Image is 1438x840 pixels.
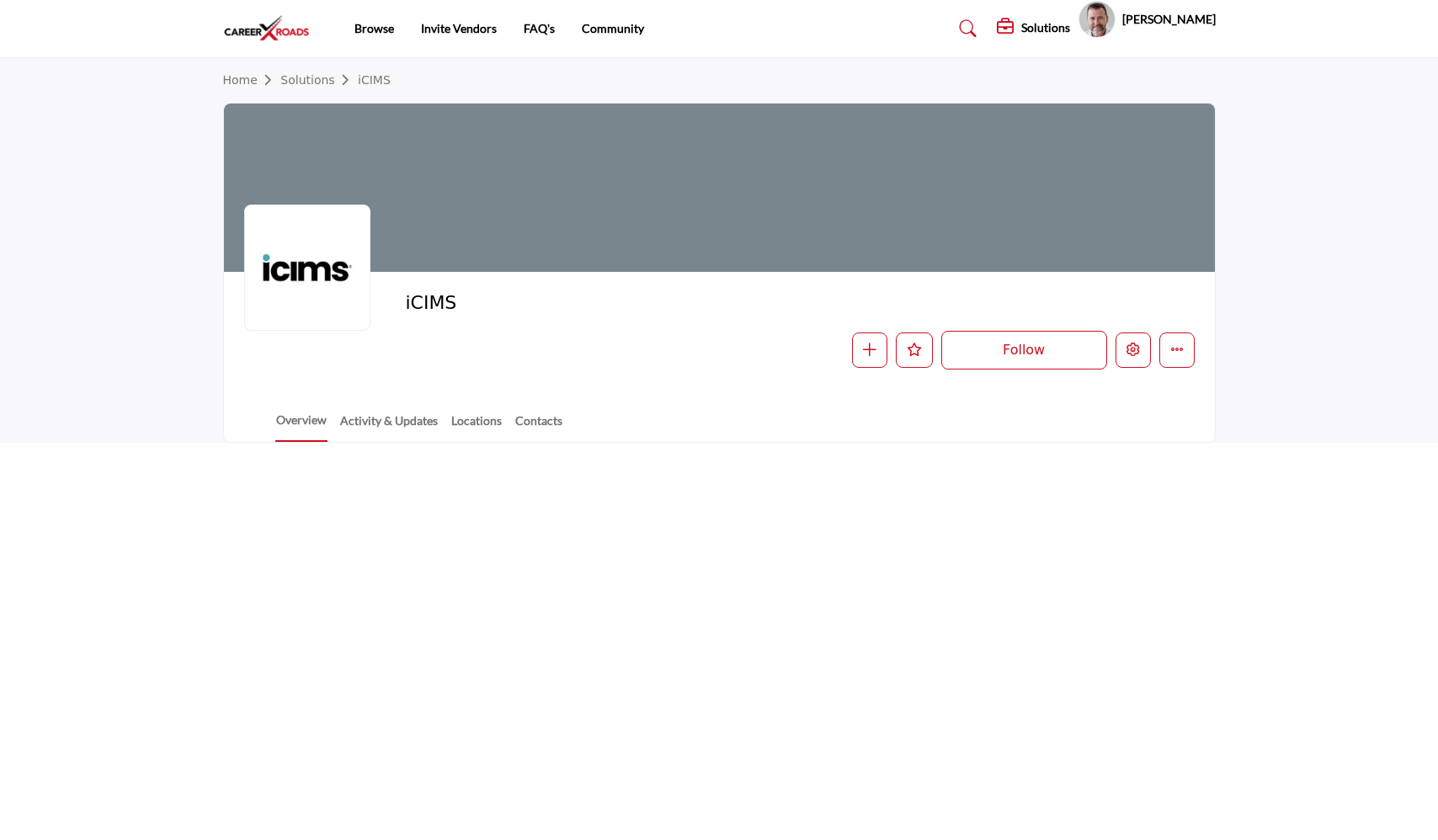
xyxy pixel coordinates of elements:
[941,331,1107,369] button: Follow
[1021,20,1070,35] h5: Solutions
[405,292,868,314] h2: iCIMS
[223,14,319,42] img: site Logo
[1116,332,1151,368] button: Edit company
[997,19,1070,39] div: Solutions
[275,411,328,442] a: Overview
[582,21,644,35] a: Community
[1078,1,1116,38] button: Show hide supplier dropdown
[450,412,503,441] a: Locations
[354,21,394,35] a: Browse
[339,412,439,441] a: Activity & Updates
[1159,332,1195,368] button: More details
[280,73,358,87] a: Solutions
[943,15,988,42] a: Search
[358,73,391,87] a: iCIMS
[896,332,933,368] button: Like
[421,21,497,35] a: Invite Vendors
[223,73,281,87] a: Home
[524,21,555,35] a: FAQ's
[1122,11,1216,28] h5: [PERSON_NAME]
[514,412,563,441] a: Contacts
